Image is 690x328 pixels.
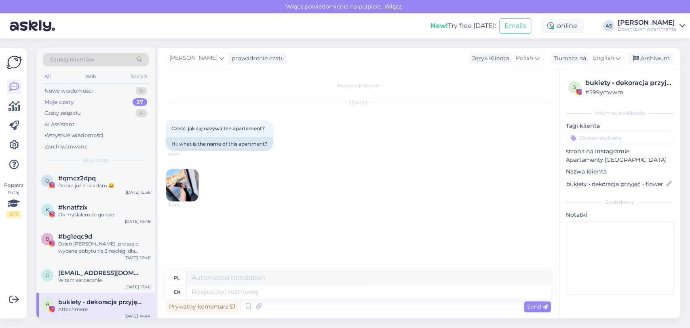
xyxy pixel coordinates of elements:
span: g [46,272,49,278]
span: [PERSON_NAME] [169,54,217,63]
div: en [174,285,180,299]
span: 14:44 [169,202,199,208]
div: All [43,71,52,82]
span: #knatfzix [58,204,88,211]
div: [DATE] 10:48 [125,218,150,224]
div: AI Assistant [44,121,74,129]
div: Nowe wiadomości [44,87,93,95]
div: 27 [133,98,147,106]
div: [DATE] 14:44 [124,313,150,319]
div: Downtown Apartments [618,26,676,32]
div: bukiety • dekoracja przyjęć • flower boxy • [GEOGRAPHIC_DATA] • [GEOGRAPHIC_DATA] [585,78,671,88]
div: Archiwum [628,53,673,64]
img: Askly Logo [6,55,22,70]
div: Dobra już znalazłam 😀 [58,182,150,189]
div: Rozpoczął się czat [166,82,551,89]
span: English [593,54,614,63]
p: Nazwa klienta [566,167,674,176]
div: Zarchiwizowane [44,143,88,151]
span: grzynka@interia.pl [58,269,142,277]
div: Informacje o kliencie [566,110,674,117]
div: Web [84,71,98,82]
input: Dodać etykietę [566,132,674,144]
div: Ok myślałem że gorsze [58,211,150,218]
b: New! [430,22,448,30]
div: prowadzenie czatu [228,54,285,63]
span: b [46,301,49,307]
div: Hi, what is the name of this apartment? [166,137,273,151]
div: Dzień [PERSON_NAME], proszę o wycenę pobytu na 3 noclegi dla dwojga dorosłych i dziecka 8 letnieg... [58,240,150,255]
div: Prywatny komentarz [166,301,238,312]
span: Polish [516,54,533,63]
div: # 599ymvwm [585,88,671,97]
p: Tagi klienta [566,122,674,130]
span: b [46,236,49,242]
img: Attachment [166,169,198,201]
span: 14:44 [168,151,198,157]
div: Try free [DATE]: [430,21,496,31]
div: 0 [135,87,147,95]
div: Tłumacz na [551,54,586,63]
div: AS [603,20,614,32]
div: [DATE] 17:46 [125,284,150,290]
p: Apartamenty [GEOGRAPHIC_DATA] [566,156,674,164]
span: #bg1eqc9d [58,233,92,240]
div: [PERSON_NAME] [618,19,676,26]
p: strona na Instagramie [566,147,674,156]
div: pl [174,271,180,285]
div: 4 [135,109,147,117]
span: Włącz [382,3,404,10]
button: Emails [499,18,531,34]
span: k [46,207,49,213]
div: online [541,19,584,33]
span: #qmcz2dpq [58,175,96,182]
span: Cześć, jak się nazywa ten apartament? [171,125,265,131]
div: [DATE] [166,99,551,106]
div: Attachment [58,306,150,313]
div: Witam serdecznie [58,277,150,284]
div: Czaty zespołu [44,109,81,117]
div: Moje czaty [44,98,74,106]
div: Socials [129,71,149,82]
a: [PERSON_NAME]Downtown Apartments [618,19,685,32]
div: [DATE] 12:56 [126,189,150,195]
div: Dodatkowy [566,199,674,206]
span: 5 [573,84,576,90]
div: Wszystkie wiadomości [44,131,103,140]
span: Szukaj klientów [50,55,94,64]
div: [DATE] 22:48 [124,255,150,261]
div: Popatrz tutaj [6,182,21,218]
span: Moje czaty [83,157,109,164]
div: Język Klienta [469,54,509,63]
p: Notatki [566,211,674,219]
input: Dodaj nazwę [566,180,665,188]
span: Send [527,303,548,310]
div: 2 / 3 [6,211,21,218]
span: bukiety • dekoracja przyjęć • flower boxy • balony • kraków [58,298,142,306]
span: q [45,178,49,184]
